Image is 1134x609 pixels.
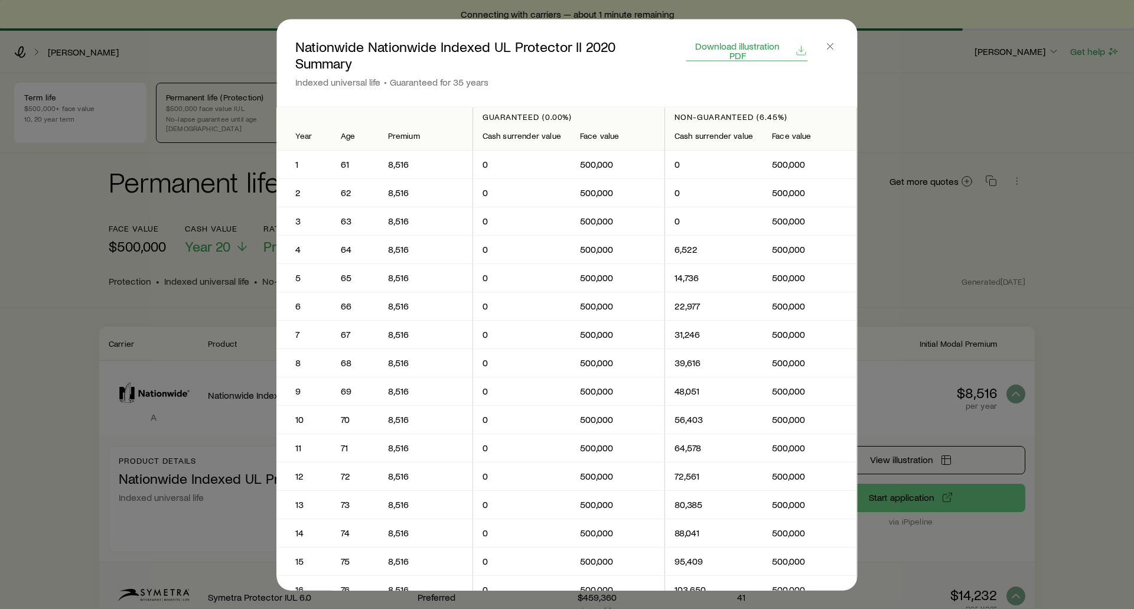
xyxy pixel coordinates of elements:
[773,215,848,227] p: 500,000
[580,413,655,425] p: 500,000
[388,385,463,397] p: 8,516
[295,442,312,454] p: 11
[773,584,848,595] p: 500,000
[295,499,312,510] p: 13
[674,584,753,595] p: 103,650
[483,357,561,369] p: 0
[388,243,463,255] p: 8,516
[674,158,753,170] p: 0
[580,442,655,454] p: 500,000
[773,328,848,340] p: 500,000
[483,499,561,510] p: 0
[388,527,463,539] p: 8,516
[674,243,753,255] p: 6,522
[388,187,463,198] p: 8,516
[388,357,463,369] p: 8,516
[674,300,753,312] p: 22,977
[483,470,561,482] p: 0
[341,555,369,567] p: 75
[580,357,655,369] p: 500,000
[483,112,655,121] p: Guaranteed (0.00%)
[580,272,655,284] p: 500,000
[388,555,463,567] p: 8,516
[295,76,672,87] p: Indexed universal life Guaranteed for 35 years
[341,131,369,141] div: Age
[388,158,463,170] p: 8,516
[388,584,463,595] p: 8,516
[341,300,369,312] p: 66
[341,328,369,340] p: 67
[483,272,561,284] p: 0
[674,131,753,141] div: Cash surrender value
[388,470,463,482] p: 8,516
[388,272,463,284] p: 8,516
[773,442,848,454] p: 500,000
[580,328,655,340] p: 500,000
[773,385,848,397] p: 500,000
[483,243,561,255] p: 0
[295,131,312,141] div: Year
[295,158,312,170] p: 1
[295,385,312,397] p: 9
[341,158,369,170] p: 61
[483,300,561,312] p: 0
[773,131,848,141] div: Face value
[674,470,753,482] p: 72,561
[388,215,463,227] p: 8,516
[483,385,561,397] p: 0
[580,243,655,255] p: 500,000
[580,187,655,198] p: 500,000
[295,300,312,312] p: 6
[295,38,672,71] p: Nationwide Nationwide Indexed UL Protector II 2020 Summary
[295,243,312,255] p: 4
[674,328,753,340] p: 31,246
[674,555,753,567] p: 95,409
[295,584,312,595] p: 16
[674,112,847,121] p: Non-guaranteed (6.45%)
[773,357,848,369] p: 500,000
[388,413,463,425] p: 8,516
[341,187,369,198] p: 62
[773,413,848,425] p: 500,000
[773,555,848,567] p: 500,000
[580,555,655,567] p: 500,000
[341,527,369,539] p: 74
[388,300,463,312] p: 8,516
[483,131,561,141] div: Cash surrender value
[580,300,655,312] p: 500,000
[295,555,312,567] p: 15
[483,187,561,198] p: 0
[483,527,561,539] p: 0
[388,131,463,141] div: Premium
[580,385,655,397] p: 500,000
[773,158,848,170] p: 500,000
[295,187,312,198] p: 2
[341,215,369,227] p: 63
[580,527,655,539] p: 500,000
[295,527,312,539] p: 14
[341,385,369,397] p: 69
[341,357,369,369] p: 68
[295,470,312,482] p: 12
[295,328,312,340] p: 7
[341,470,369,482] p: 72
[580,499,655,510] p: 500,000
[773,499,848,510] p: 500,000
[580,584,655,595] p: 500,000
[388,442,463,454] p: 8,516
[674,385,753,397] p: 48,051
[388,499,463,510] p: 8,516
[483,328,561,340] p: 0
[341,499,369,510] p: 73
[773,272,848,284] p: 500,000
[341,584,369,595] p: 76
[341,442,369,454] p: 71
[483,413,561,425] p: 0
[674,499,753,510] p: 80,385
[483,442,561,454] p: 0
[580,131,655,141] div: Face value
[341,243,369,255] p: 64
[341,272,369,284] p: 65
[341,413,369,425] p: 70
[483,158,561,170] p: 0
